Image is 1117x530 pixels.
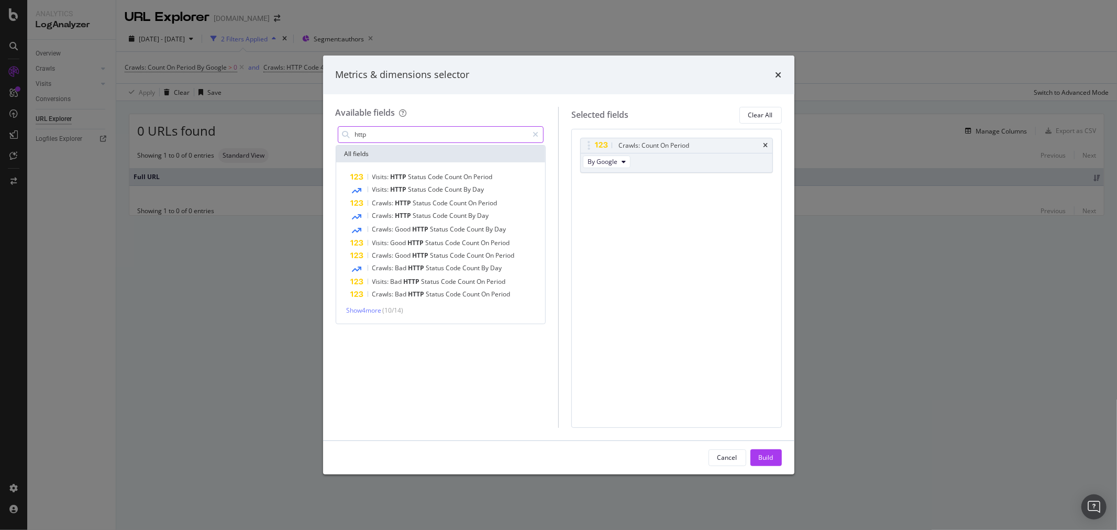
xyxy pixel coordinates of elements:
span: Status [422,277,441,286]
span: Period [496,251,515,260]
span: Count [463,290,482,299]
span: On [481,238,491,247]
span: Crawls: [372,211,395,220]
span: Status [426,238,446,247]
span: Count [462,238,481,247]
span: Count [445,172,464,181]
button: By Google [583,156,631,168]
span: Good [395,225,413,234]
span: By [464,185,473,194]
span: HTTP [413,225,430,234]
span: Crawls: [372,251,395,260]
span: Day [491,263,502,272]
div: Cancel [717,453,737,462]
span: Count [445,185,464,194]
span: On [482,290,492,299]
span: Crawls: [372,263,395,272]
span: HTTP [395,211,413,220]
span: HTTP [391,185,408,194]
div: times [764,142,768,149]
span: HTTP [395,198,413,207]
span: Bad [395,290,408,299]
span: On [477,277,487,286]
span: Good [391,238,408,247]
span: Bad [395,263,408,272]
span: On [469,198,479,207]
span: Status [426,263,446,272]
span: ( 10 / 14 ) [383,306,404,315]
span: Status [430,251,450,260]
span: By [486,225,495,234]
span: Status [413,198,433,207]
span: Count [463,263,482,272]
span: Period [487,277,506,286]
span: Visits: [372,172,391,181]
span: Visits: [372,238,391,247]
div: Build [759,453,773,462]
span: HTTP [408,238,426,247]
span: Bad [391,277,404,286]
span: Count [467,251,486,260]
span: On [464,172,474,181]
span: HTTP [408,290,426,299]
span: Code [450,251,467,260]
div: Crawls: Count On PeriodtimesBy Google [580,138,773,173]
span: Period [474,172,493,181]
span: By Google [588,157,617,166]
span: On [486,251,496,260]
span: HTTP [391,172,408,181]
span: Status [430,225,450,234]
div: Available fields [336,107,395,118]
span: Status [408,172,428,181]
span: Status [413,211,433,220]
span: HTTP [413,251,430,260]
span: Code [433,198,450,207]
span: By [482,263,491,272]
span: Code [441,277,458,286]
span: Crawls: [372,290,395,299]
span: Count [467,225,486,234]
span: Day [478,211,489,220]
span: Day [473,185,484,194]
input: Search by field name [354,127,528,142]
span: Code [428,185,445,194]
div: Selected fields [571,109,628,121]
span: Status [426,290,446,299]
span: Code [428,172,445,181]
div: times [776,68,782,82]
button: Cancel [709,449,746,466]
span: Code [450,225,467,234]
span: Period [491,238,510,247]
span: Crawls: [372,198,395,207]
span: HTTP [404,277,422,286]
span: Day [495,225,506,234]
span: Status [408,185,428,194]
span: Crawls: [372,225,395,234]
span: Show 4 more [347,306,382,315]
div: Crawls: Count On Period [618,140,689,151]
span: Count [458,277,477,286]
span: By [469,211,478,220]
span: Code [446,238,462,247]
span: Code [433,211,450,220]
span: Period [492,290,511,299]
span: Code [446,290,463,299]
span: Period [479,198,497,207]
div: modal [323,56,794,474]
div: Clear All [748,111,773,119]
span: Count [450,211,469,220]
div: Metrics & dimensions selector [336,68,470,82]
span: Code [446,263,463,272]
span: Count [450,198,469,207]
span: Good [395,251,413,260]
span: Visits: [372,277,391,286]
span: HTTP [408,263,426,272]
span: Visits: [372,185,391,194]
div: All fields [336,146,546,162]
button: Build [750,449,782,466]
button: Clear All [739,107,782,124]
div: Open Intercom Messenger [1081,494,1107,520]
